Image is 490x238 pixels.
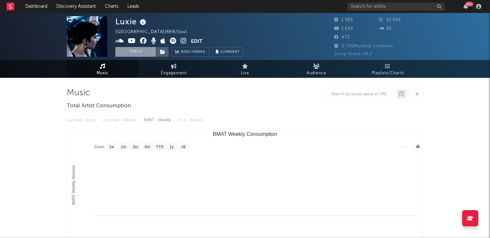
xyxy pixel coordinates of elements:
[161,69,187,77] span: Engagement
[71,165,76,205] text: BMAT Weekly Streams
[138,60,209,78] a: Engagement
[372,69,404,77] span: Playlists/Charts
[156,145,164,149] text: YTD
[307,69,326,77] span: Audience
[328,92,396,97] input: Search by song name or URL
[172,47,209,57] a: Benchmark
[213,131,277,137] text: BMAT Weekly Consumption
[181,145,185,149] text: All
[67,60,138,78] a: Music
[181,48,205,56] span: Benchmark
[145,145,150,149] text: 6m
[352,60,423,78] a: Playlists/Charts
[191,38,203,46] button: Edit
[401,144,405,149] text: →
[465,2,473,6] div: 99 +
[67,102,131,110] span: Total Artist Consumption
[169,145,174,149] text: 1y
[121,145,126,149] text: 1m
[241,69,249,77] span: Live
[334,44,393,48] span: 6 745 Monthly Listeners
[463,4,468,9] button: 99+
[115,28,194,36] div: [GEOGRAPHIC_DATA] | R&B/Soul
[379,18,401,22] span: 10 598
[109,145,114,149] text: 1w
[209,60,281,78] a: Live
[212,47,243,57] button: Summary
[220,50,239,54] span: Summary
[334,35,350,40] span: 473
[347,3,445,11] input: Search for artists
[115,16,148,27] div: Luxie
[115,47,156,57] button: Track
[133,145,138,149] text: 3m
[334,52,372,56] span: Jump Score: 74.2
[334,27,353,31] span: 1 650
[97,69,109,77] span: Music
[379,27,391,31] span: 25
[94,145,104,149] text: Zoom
[281,60,352,78] a: Audience
[334,18,353,22] span: 1 383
